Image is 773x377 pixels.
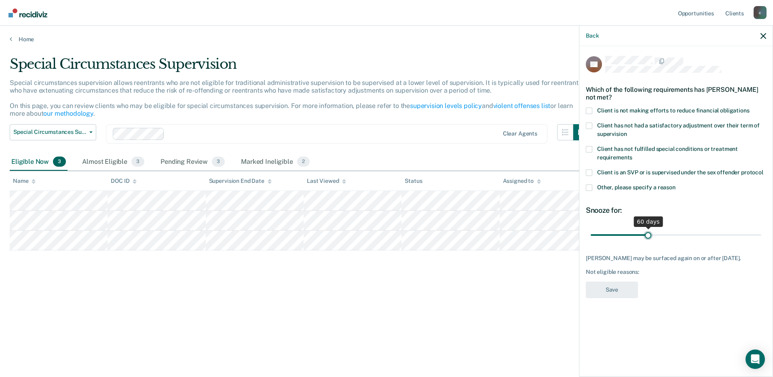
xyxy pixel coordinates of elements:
[586,32,599,39] button: Back
[8,8,47,17] img: Recidiviz
[405,178,422,184] div: Status
[13,178,36,184] div: Name
[586,269,766,275] div: Not eligible reasons:
[586,79,766,108] div: Which of the following requirements has [PERSON_NAME] not met?
[597,122,760,137] span: Client has not had a satisfactory adjustment over their term of supervision
[297,157,310,167] span: 2
[307,178,346,184] div: Last Viewed
[503,178,541,184] div: Assigned to
[754,6,767,19] div: c
[597,169,763,176] span: Client is an SVP or is supervised under the sex offender protocol
[13,129,86,136] span: Special Circumstances Supervision
[10,56,589,79] div: Special Circumstances Supervision
[493,102,551,110] a: violent offenses list
[754,6,767,19] button: Profile dropdown button
[53,157,66,167] span: 3
[586,206,766,215] div: Snooze for:
[634,216,663,227] div: 60 days
[597,107,750,114] span: Client is not making efforts to reduce financial obligations
[159,153,226,171] div: Pending Review
[10,36,763,43] a: Home
[503,130,537,137] div: Clear agents
[10,153,68,171] div: Eligible Now
[111,178,137,184] div: DOC ID
[597,146,738,161] span: Client has not fulfilled special conditions or treatment requirements
[212,157,225,167] span: 3
[10,79,582,118] p: Special circumstances supervision allows reentrants who are not eligible for traditional administ...
[239,153,311,171] div: Marked Ineligible
[586,282,638,298] button: Save
[80,153,146,171] div: Almost Eligible
[586,255,766,262] div: [PERSON_NAME] may be surfaced again on or after [DATE].
[410,102,482,110] a: supervision levels policy
[597,184,676,191] span: Other, please specify a reason
[209,178,272,184] div: Supervision End Date
[746,349,765,369] div: Open Intercom Messenger
[43,110,93,117] a: our methodology
[131,157,144,167] span: 3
